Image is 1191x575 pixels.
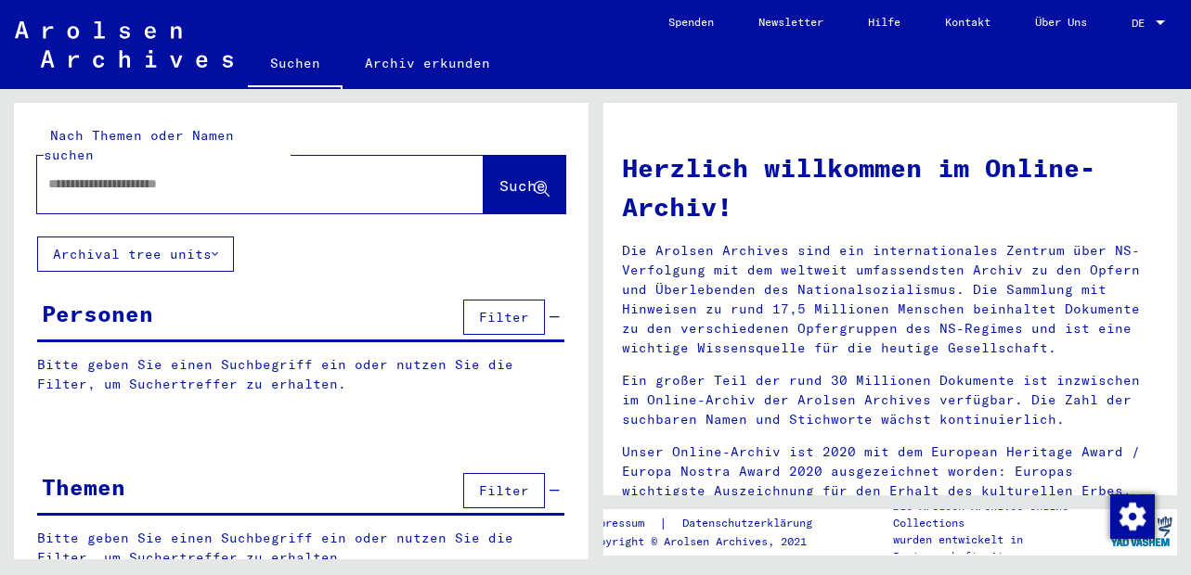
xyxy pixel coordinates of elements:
p: Unser Online-Archiv ist 2020 mit dem European Heritage Award / Europa Nostra Award 2020 ausgezeic... [622,442,1159,501]
button: Filter [463,473,545,508]
span: Suche [499,176,546,195]
img: Arolsen_neg.svg [15,21,233,68]
mat-label: Nach Themen oder Namen suchen [44,127,234,163]
p: Copyright © Arolsen Archives, 2021 [586,533,835,550]
h1: Herzlich willkommen im Online-Archiv! [622,148,1159,226]
button: Suche [484,156,565,213]
img: Zustimmung ändern [1110,494,1155,539]
div: Themen [42,470,125,504]
a: Datenschutzerklärung [667,514,835,533]
p: Ein großer Teil der rund 30 Millionen Dokumente ist inzwischen im Online-Archiv der Arolsen Archi... [622,371,1159,429]
a: Suchen [248,41,343,89]
p: Bitte geben Sie einen Suchbegriff ein oder nutzen Sie die Filter, um Suchertreffer zu erhalten. [37,355,564,394]
a: Impressum [586,514,659,533]
p: Die Arolsen Archives sind ein internationales Zentrum über NS-Verfolgung mit dem weltweit umfasse... [622,241,1159,358]
p: wurden entwickelt in Partnerschaft mit [893,531,1106,565]
p: Die Arolsen Archives Online-Collections [893,498,1106,531]
span: DE [1132,17,1152,30]
div: | [586,514,835,533]
span: Filter [479,309,529,326]
span: Filter [479,482,529,499]
img: yv_logo.png [1107,508,1176,555]
a: Archiv erkunden [343,41,512,85]
button: Archival tree units [37,236,234,272]
div: Personen [42,297,153,330]
button: Filter [463,300,545,335]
